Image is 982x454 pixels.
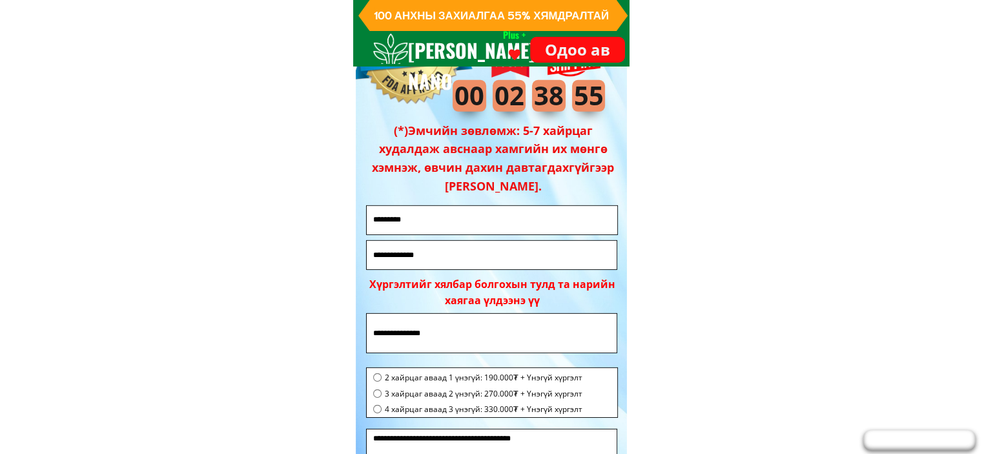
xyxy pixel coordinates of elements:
h3: (*)Эмчийн зөвлөмж: 5-7 хайрцаг худалдаж авснаар хамгийн их мөнгө хэмнэж, өвчин дахин давтагдахгүй... [362,121,624,196]
span: 2 хайрцаг аваад 1 үнэгүй: 190.000₮ + Үнэгүй хүргэлт [385,371,582,384]
span: 4 хайрцаг аваад 3 үнэгүй: 330.000₮ + Үнэгүй хүргэлт [385,403,582,415]
p: Одоо ав [525,34,630,65]
h3: [PERSON_NAME] NANO [408,35,551,97]
span: 3 хайрцаг аваад 2 үнэгүй: 270.000₮ + Үнэгүй хүргэлт [385,387,582,400]
div: Хүргэлтийг хялбар болгохын тулд та нарийн хаягаа үлдээнэ үү [369,276,615,309]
